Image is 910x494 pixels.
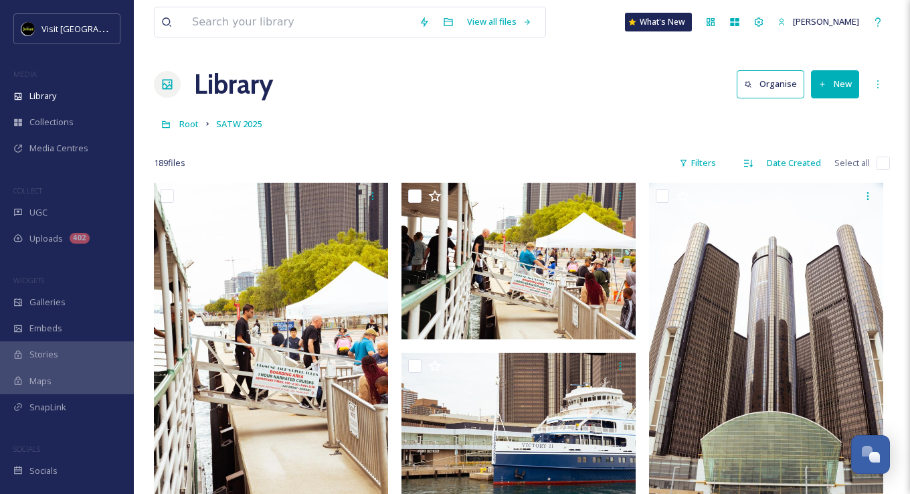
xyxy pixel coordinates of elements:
[29,322,62,335] span: Embeds
[29,401,66,414] span: SnapLink
[834,157,870,169] span: Select all
[29,116,74,129] span: Collections
[793,15,859,27] span: [PERSON_NAME]
[760,150,828,176] div: Date Created
[29,232,63,245] span: Uploads
[672,150,723,176] div: Filters
[29,465,58,477] span: Socials
[460,9,539,35] a: View all files
[179,118,199,130] span: Root
[216,116,262,132] a: SATW 2025
[401,183,636,339] img: ext_1758147855.671371_lunarhaus@gmail.com-tour-137.jpg
[70,233,90,244] div: 402
[29,348,58,361] span: Stories
[13,275,44,285] span: WIDGETS
[771,9,866,35] a: [PERSON_NAME]
[737,70,811,98] a: Organise
[179,116,199,132] a: Root
[29,90,56,102] span: Library
[851,435,890,474] button: Open Chat
[625,13,692,31] a: What's New
[29,142,88,155] span: Media Centres
[154,157,185,169] span: 189 file s
[13,444,40,454] span: SOCIALS
[185,7,412,37] input: Search your library
[29,206,48,219] span: UGC
[41,22,145,35] span: Visit [GEOGRAPHIC_DATA]
[737,70,804,98] button: Organise
[29,375,52,388] span: Maps
[216,118,262,130] span: SATW 2025
[194,64,273,104] a: Library
[13,69,37,79] span: MEDIA
[811,70,859,98] button: New
[13,185,42,195] span: COLLECT
[29,296,66,309] span: Galleries
[21,22,35,35] img: VISIT%20DETROIT%20LOGO%20-%20BLACK%20BACKGROUND.png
